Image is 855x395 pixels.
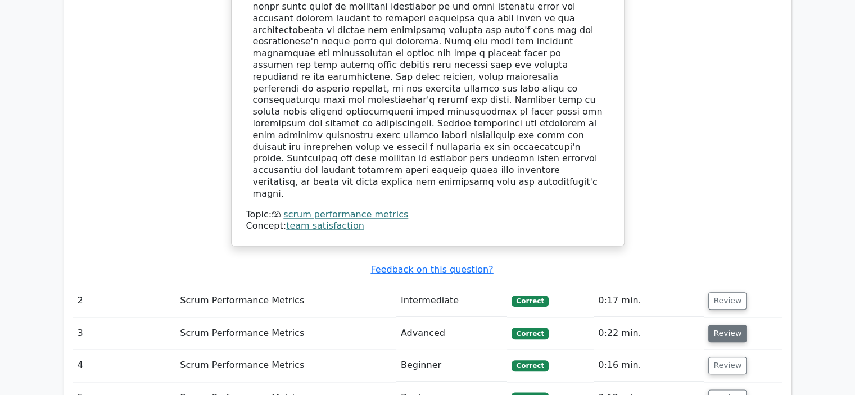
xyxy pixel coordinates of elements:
div: Concept: [246,220,609,232]
td: 2 [73,285,176,317]
td: Advanced [396,317,508,349]
a: scrum performance metrics [283,209,408,220]
button: Review [708,292,747,310]
td: 0:22 min. [594,317,704,349]
button: Review [708,357,747,374]
td: Intermediate [396,285,508,317]
span: Correct [512,296,548,307]
td: Scrum Performance Metrics [175,349,396,382]
td: Scrum Performance Metrics [175,317,396,349]
td: 0:17 min. [594,285,704,317]
button: Review [708,325,747,342]
a: Feedback on this question? [370,264,493,275]
td: Beginner [396,349,508,382]
td: 3 [73,317,176,349]
td: 0:16 min. [594,349,704,382]
a: team satisfaction [286,220,364,231]
td: Scrum Performance Metrics [175,285,396,317]
span: Correct [512,328,548,339]
span: Correct [512,360,548,371]
div: Topic: [246,209,609,221]
td: 4 [73,349,176,382]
